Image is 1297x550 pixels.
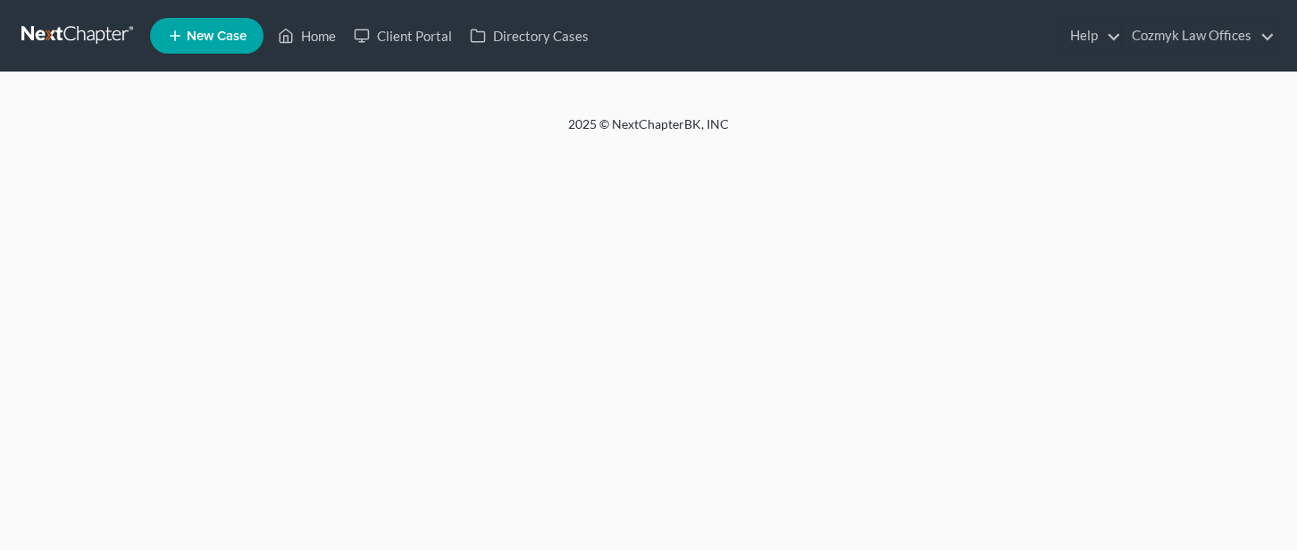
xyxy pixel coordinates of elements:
[461,20,598,52] a: Directory Cases
[269,20,345,52] a: Home
[139,115,1158,148] div: 2025 © NextChapterBK, INC
[1061,20,1121,52] a: Help
[345,20,461,52] a: Client Portal
[150,18,264,54] new-legal-case-button: New Case
[1123,20,1275,52] a: Cozmyk Law Offices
